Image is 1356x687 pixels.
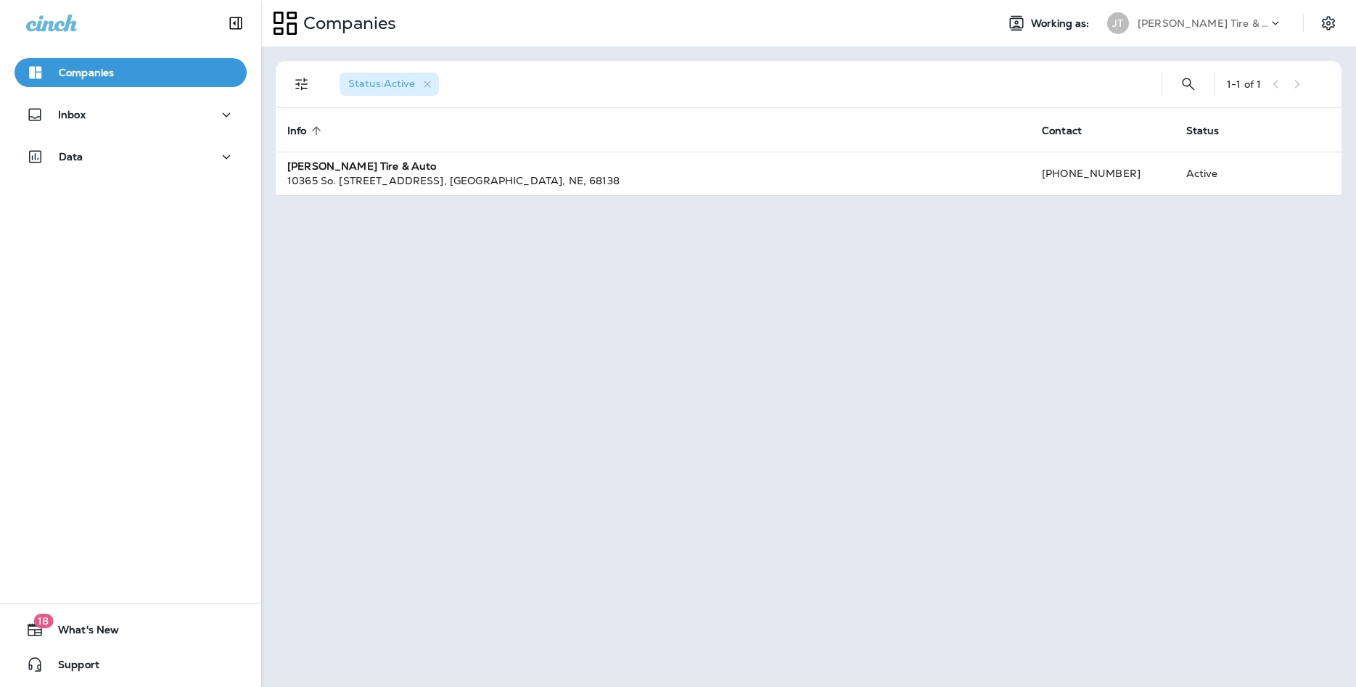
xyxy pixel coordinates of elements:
[1042,124,1101,137] span: Contact
[215,9,256,38] button: Collapse Sidebar
[1186,125,1220,137] span: Status
[1107,12,1129,34] div: JT
[44,659,99,676] span: Support
[1186,124,1238,137] span: Status
[1042,125,1082,137] span: Contact
[1227,78,1261,90] div: 1 - 1 of 1
[1030,152,1175,195] td: [PHONE_NUMBER]
[15,100,247,129] button: Inbox
[1175,152,1266,195] td: Active
[297,12,396,34] p: Companies
[15,142,247,171] button: Data
[33,614,53,628] span: 18
[348,77,415,90] span: Status : Active
[340,73,439,96] div: Status:Active
[58,109,86,120] p: Inbox
[287,173,1019,188] div: 10365 So. [STREET_ADDRESS] , [GEOGRAPHIC_DATA] , NE , 68138
[1138,17,1268,29] p: [PERSON_NAME] Tire & Auto
[44,624,119,641] span: What's New
[287,70,316,99] button: Filters
[15,615,247,644] button: 18What's New
[1174,70,1203,99] button: Search Companies
[1031,17,1093,30] span: Working as:
[287,125,307,137] span: Info
[59,151,83,163] p: Data
[15,650,247,679] button: Support
[59,67,114,78] p: Companies
[15,58,247,87] button: Companies
[287,124,326,137] span: Info
[287,160,437,173] strong: [PERSON_NAME] Tire & Auto
[1315,10,1341,36] button: Settings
